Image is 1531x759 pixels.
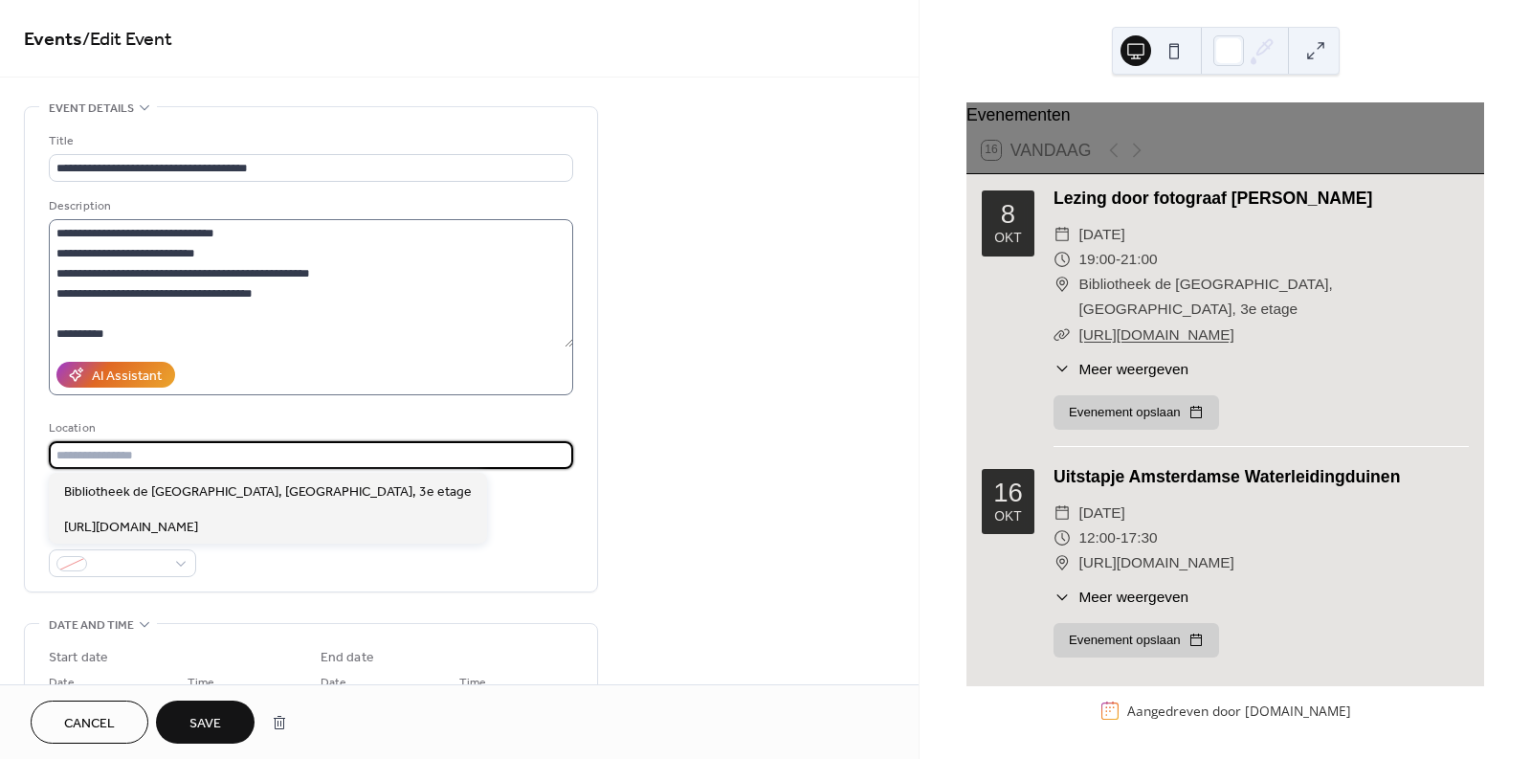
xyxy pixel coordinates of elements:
div: Title [49,131,569,151]
div: ​ [1054,358,1071,380]
div: ​ [1054,272,1071,297]
div: ​ [1054,222,1071,247]
span: 19:00 [1078,247,1116,272]
span: - [1116,525,1121,550]
span: Meer weergeven [1078,358,1188,380]
span: [URL][DOMAIN_NAME] [64,518,198,538]
a: [DOMAIN_NAME] [1245,702,1351,720]
div: 16 [993,480,1023,506]
div: ​ [1054,525,1071,550]
span: Event details [49,99,134,119]
div: ​ [1054,247,1071,272]
button: Evenement opslaan [1054,623,1219,658]
div: ​ [1054,323,1071,347]
button: AI Assistant [56,362,175,388]
div: End date [321,648,374,668]
span: [DATE] [1078,222,1124,247]
span: 17:30 [1121,525,1158,550]
div: Uitstapje Amsterdamse Waterleidingduinen [1054,464,1469,489]
div: okt [994,510,1021,524]
button: ​Meer weergeven [1054,358,1188,380]
button: ​Meer weergeven [1054,586,1188,608]
a: [URL][DOMAIN_NAME] [1078,326,1233,343]
span: Save [189,714,221,734]
span: [DATE] [1078,501,1124,525]
div: okt [994,232,1021,245]
div: ​ [1054,501,1071,525]
span: Date [321,673,346,693]
div: Evenementen [966,102,1484,127]
div: AI Assistant [92,367,162,387]
span: Bibliotheek de [GEOGRAPHIC_DATA], [GEOGRAPHIC_DATA], 3e etage [1078,272,1469,322]
div: Start date [49,648,108,668]
span: Date [49,673,75,693]
button: Save [156,701,255,744]
div: Description [49,196,569,216]
span: 12:00 [1078,525,1116,550]
span: - [1116,247,1121,272]
span: [URL][DOMAIN_NAME] [1078,550,1233,575]
span: Cancel [64,714,115,734]
span: Time [188,673,214,693]
div: Location [49,418,569,438]
a: Lezing door fotograaf [PERSON_NAME] [1054,189,1372,208]
span: Bibliotheek de [GEOGRAPHIC_DATA], [GEOGRAPHIC_DATA], 3e etage [64,482,472,502]
span: / Edit Event [82,21,172,58]
span: Meer weergeven [1078,586,1188,608]
button: Evenement opslaan [1054,395,1219,430]
div: 8 [1001,201,1015,228]
button: Cancel [31,701,148,744]
a: Events [24,21,82,58]
span: Date and time [49,615,134,636]
span: Time [459,673,486,693]
div: ​ [1054,586,1071,608]
span: 21:00 [1121,247,1158,272]
div: Event color [49,526,192,547]
div: ​ [1054,550,1071,575]
div: Aangedreven door [1127,702,1351,720]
